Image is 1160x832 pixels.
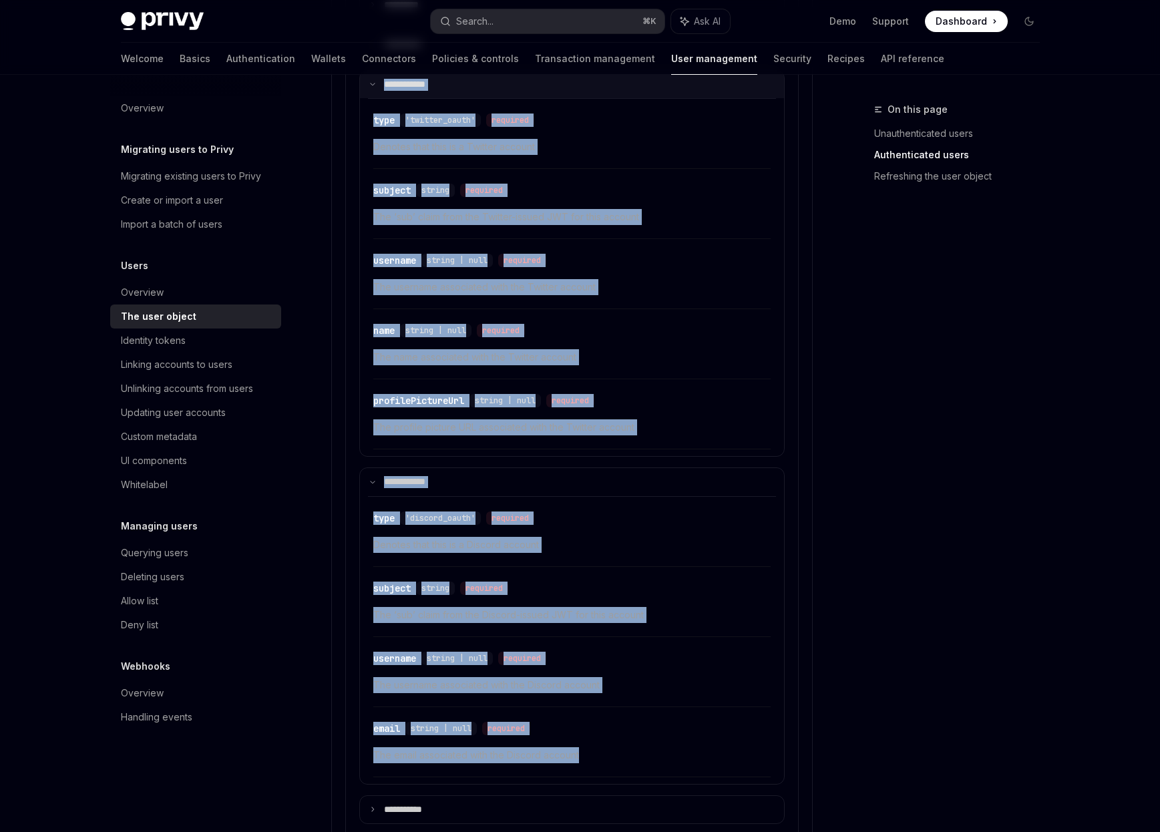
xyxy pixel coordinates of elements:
[535,43,655,75] a: Transaction management
[486,511,534,525] div: required
[773,43,811,75] a: Security
[498,652,546,665] div: required
[373,114,395,127] div: type
[546,394,594,407] div: required
[121,593,158,609] div: Allow list
[121,284,164,300] div: Overview
[874,166,1050,187] a: Refreshing the user object
[121,685,164,701] div: Overview
[110,541,281,565] a: Querying users
[121,43,164,75] a: Welcome
[486,114,534,127] div: required
[110,473,281,497] a: Whitelabel
[121,709,192,725] div: Handling events
[121,216,222,232] div: Import a batch of users
[373,652,416,665] div: username
[432,43,519,75] a: Policies & controls
[110,304,281,329] a: The user object
[121,477,168,493] div: Whitelabel
[431,9,664,33] button: Search...⌘K
[121,357,232,373] div: Linking accounts to users
[373,607,771,623] span: The ‘sub’ claim from the Discord-issued JWT for this account
[373,279,771,295] span: The username associated with the Twitter account
[373,537,771,553] span: Denotes that this is a Discord account
[110,589,281,613] a: Allow list
[373,254,416,267] div: username
[110,353,281,377] a: Linking accounts to users
[671,43,757,75] a: User management
[362,43,416,75] a: Connectors
[121,453,187,469] div: UI components
[110,705,281,729] a: Handling events
[427,255,488,266] span: string | null
[373,324,395,337] div: name
[874,144,1050,166] a: Authenticated users
[373,677,771,693] span: The username associated with the Discord account
[498,254,546,267] div: required
[477,324,525,337] div: required
[110,188,281,212] a: Create or import a user
[373,419,771,435] span: The profile picture URL associated with the Twitter account
[694,15,721,28] span: Ask AI
[925,11,1008,32] a: Dashboard
[405,115,475,126] span: 'twitter_oauth'
[226,43,295,75] a: Authentication
[121,545,188,561] div: Querying users
[121,168,261,184] div: Migrating existing users to Privy
[671,9,730,33] button: Ask AI
[121,308,196,325] div: The user object
[110,329,281,353] a: Identity tokens
[881,43,944,75] a: API reference
[121,142,234,158] h5: Migrating users to Privy
[460,184,508,197] div: required
[1018,11,1040,32] button: Toggle dark mode
[421,583,449,594] span: string
[373,511,395,525] div: type
[110,565,281,589] a: Deleting users
[373,747,771,763] span: The email associated with the Discord account
[110,280,281,304] a: Overview
[110,164,281,188] a: Migrating existing users to Privy
[373,209,771,225] span: The ‘sub’ claim from the Twitter-issued JWT for this account
[121,518,198,534] h5: Managing users
[936,15,987,28] span: Dashboard
[180,43,210,75] a: Basics
[456,13,494,29] div: Search...
[121,12,204,31] img: dark logo
[110,377,281,401] a: Unlinking accounts from users
[872,15,909,28] a: Support
[421,185,449,196] span: string
[121,617,158,633] div: Deny list
[405,325,466,336] span: string | null
[121,405,226,421] div: Updating user accounts
[373,349,771,365] span: The name associated with the Twitter account
[411,723,471,734] span: string | null
[121,258,148,274] h5: Users
[121,381,253,397] div: Unlinking accounts from users
[373,582,411,595] div: subject
[311,43,346,75] a: Wallets
[460,582,508,595] div: required
[110,212,281,236] a: Import a batch of users
[642,16,656,27] span: ⌘ K
[110,613,281,637] a: Deny list
[121,192,223,208] div: Create or import a user
[121,658,170,674] h5: Webhooks
[121,100,164,116] div: Overview
[827,43,865,75] a: Recipes
[373,722,400,735] div: email
[373,184,411,197] div: subject
[373,394,464,407] div: profilePictureUrl
[121,429,197,445] div: Custom metadata
[110,96,281,120] a: Overview
[874,123,1050,144] a: Unauthenticated users
[829,15,856,28] a: Demo
[482,722,530,735] div: required
[373,139,771,155] span: Denotes that this is a Twitter account
[121,569,184,585] div: Deleting users
[475,395,536,406] span: string | null
[427,653,488,664] span: string | null
[110,449,281,473] a: UI components
[110,401,281,425] a: Updating user accounts
[121,333,186,349] div: Identity tokens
